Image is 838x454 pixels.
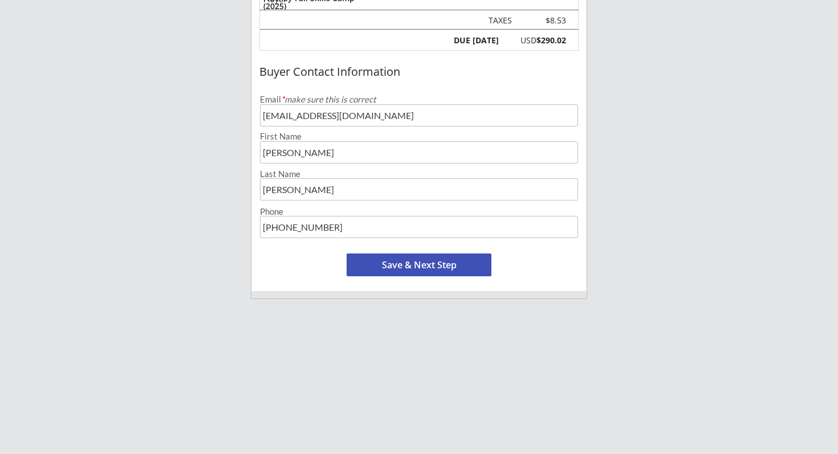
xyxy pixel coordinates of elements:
[281,94,376,104] em: make sure this is correct
[451,36,499,44] div: DUE [DATE]
[484,17,512,24] div: TAXES
[536,35,566,46] strong: $290.02
[505,36,566,44] div: USD
[260,95,578,104] div: Email
[522,17,566,25] div: Taxes not charged on the fee
[522,17,566,24] div: $8.53
[260,132,578,141] div: First Name
[347,253,491,276] button: Save & Next Step
[260,207,578,216] div: Phone
[260,170,578,178] div: Last Name
[259,66,579,78] div: Buyer Contact Information
[484,17,512,25] div: Taxes not charged on the fee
